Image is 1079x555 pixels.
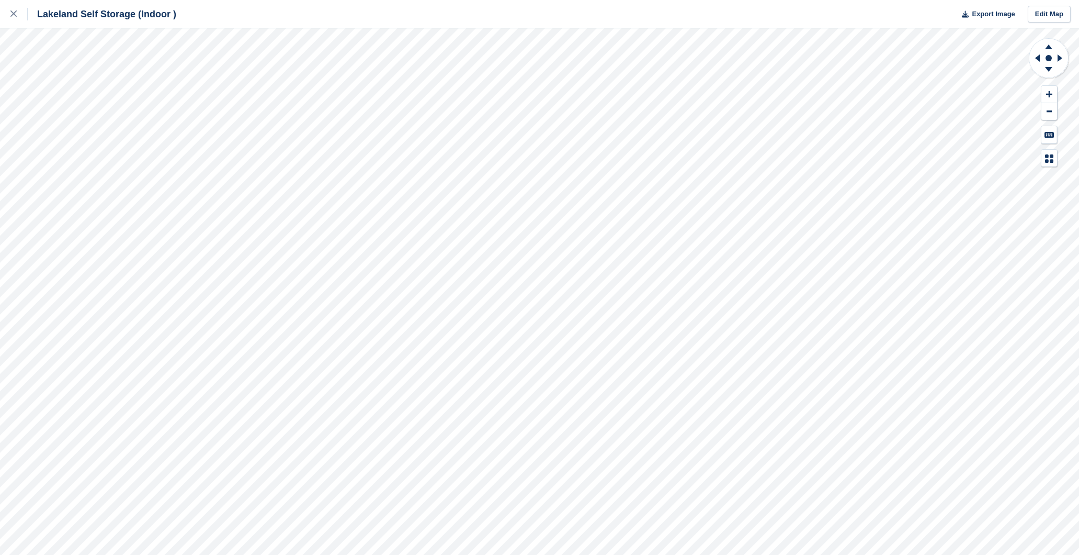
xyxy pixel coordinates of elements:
button: Map Legend [1041,150,1057,167]
button: Zoom In [1041,86,1057,103]
span: Export Image [972,9,1015,19]
button: Zoom Out [1041,103,1057,120]
button: Keyboard Shortcuts [1041,126,1057,143]
button: Export Image [956,6,1015,23]
div: Lakeland Self Storage (Indoor ) [28,8,176,20]
a: Edit Map [1028,6,1071,23]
